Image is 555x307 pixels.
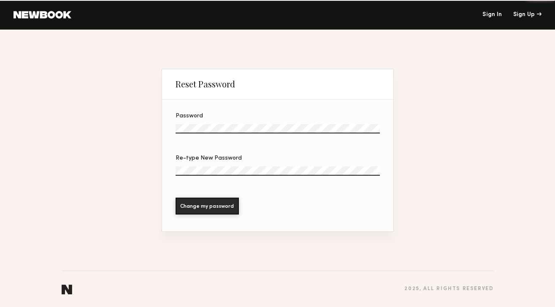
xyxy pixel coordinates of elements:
input: Re-type New Password [176,166,380,176]
div: Sign Up [513,12,541,18]
div: Reset Password [176,79,235,89]
div: Password [176,113,380,119]
button: Change my password [176,198,239,215]
div: 2025 , all rights reserved [404,286,493,292]
input: Password [176,124,380,133]
a: Sign In [482,12,502,18]
div: Re-type New Password [176,155,380,161]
